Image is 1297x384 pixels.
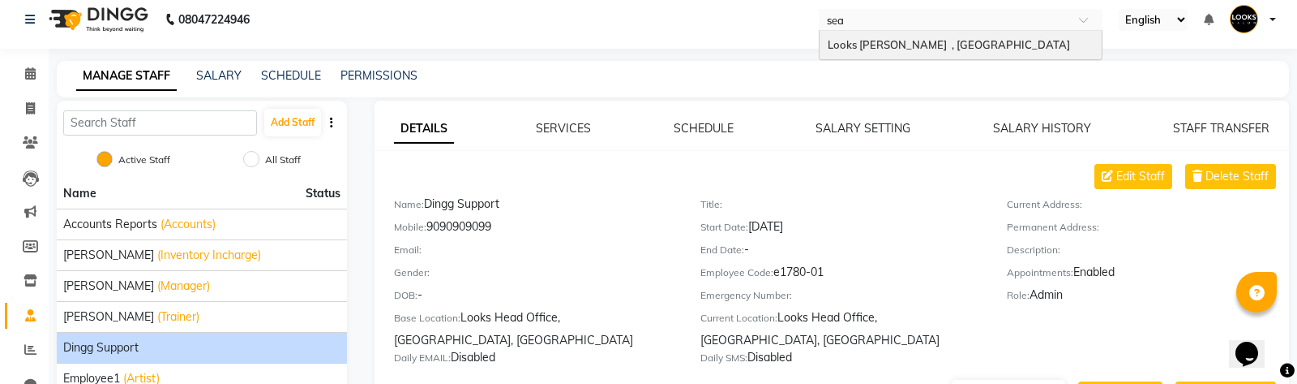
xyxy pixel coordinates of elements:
[828,38,1070,51] span: Looks [PERSON_NAME] , [GEOGRAPHIC_DATA]
[394,243,422,257] label: Email:
[1094,164,1172,189] button: Edit Staff
[700,349,982,372] div: Disabled
[1007,220,1099,235] label: Permanent Address:
[1007,197,1082,212] label: Current Address:
[1007,265,1073,280] label: Appointments:
[1185,164,1276,189] button: Delete Staff
[157,308,199,326] span: (Trainer)
[700,220,748,235] label: Start Date:
[63,216,157,233] span: Accounts Reports
[674,121,734,136] a: SCHEDULE
[196,68,242,83] a: SALARY
[700,351,747,365] label: Daily SMS:
[118,153,170,167] label: Active Staff
[394,197,424,212] label: Name:
[394,287,676,309] div: -
[993,121,1091,136] a: SALARY HISTORY
[1007,287,1289,309] div: Admin
[63,186,96,201] span: Name
[1205,168,1269,185] span: Delete Staff
[394,265,430,280] label: Gender:
[1007,288,1029,303] label: Role:
[63,308,154,326] span: [PERSON_NAME]
[265,153,301,167] label: All Staff
[700,309,982,349] div: Looks Head Office, [GEOGRAPHIC_DATA], [GEOGRAPHIC_DATA]
[63,339,139,356] span: Dingg Support
[394,349,676,372] div: Disabled
[157,278,210,295] span: (Manager)
[394,309,676,349] div: Looks Head Office, [GEOGRAPHIC_DATA], [GEOGRAPHIC_DATA]
[394,114,454,144] a: DETAILS
[394,218,676,241] div: 9090909099
[700,218,982,241] div: [DATE]
[1229,319,1281,368] iframe: chat widget
[1116,168,1165,185] span: Edit Staff
[1173,121,1269,136] a: STAFF TRANSFER
[1007,264,1289,287] div: Enabled
[700,197,722,212] label: Title:
[76,62,177,91] a: MANAGE STAFF
[394,196,676,218] div: Dingg Support
[700,243,744,257] label: End Date:
[306,185,340,202] span: Status
[157,247,261,264] span: (Inventory Incharge)
[394,288,417,303] label: DOB:
[394,220,426,235] label: Mobile:
[340,68,417,83] a: PERMISSIONS
[536,121,591,136] a: SERVICES
[1007,243,1060,257] label: Description:
[264,109,321,136] button: Add Staff
[261,68,321,83] a: SCHEDULE
[700,265,773,280] label: Employee Code:
[819,30,1102,61] ng-dropdown-panel: Options list
[394,311,460,326] label: Base Location:
[700,264,982,287] div: e1780-01
[700,311,777,326] label: Current Location:
[63,278,154,295] span: [PERSON_NAME]
[700,288,792,303] label: Emergency Number:
[1230,5,1258,33] img: null
[161,216,216,233] span: (Accounts)
[63,110,257,136] input: Search Staff
[63,247,154,264] span: [PERSON_NAME]
[394,351,451,365] label: Daily EMAIL:
[815,121,910,136] a: SALARY SETTING
[700,241,982,264] div: -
